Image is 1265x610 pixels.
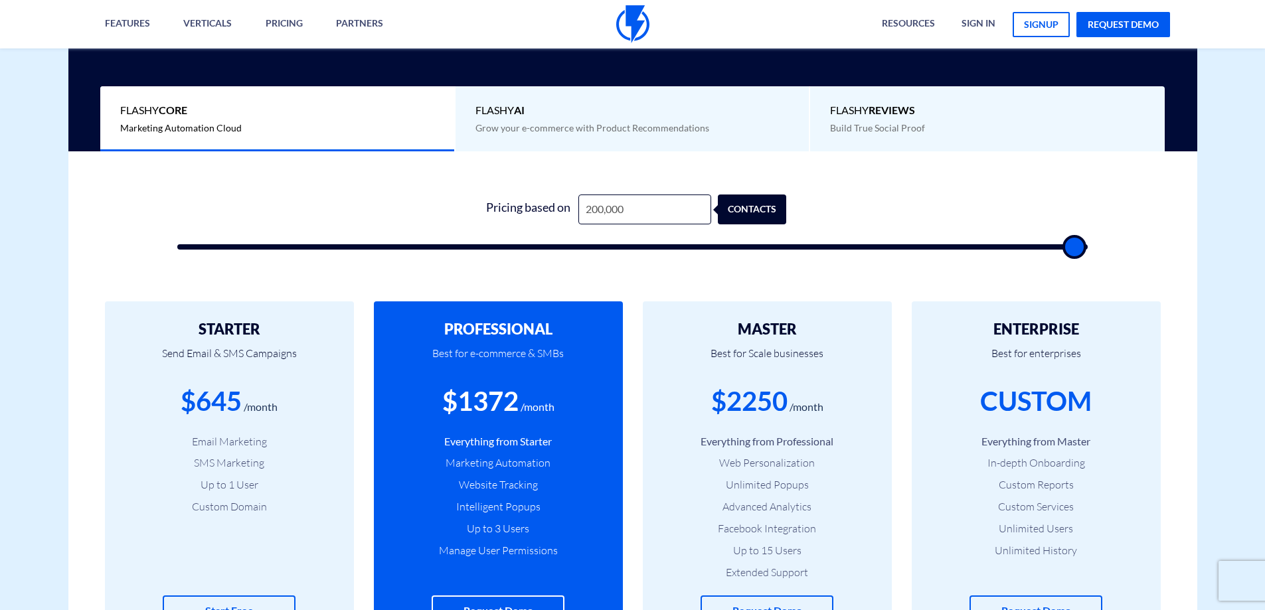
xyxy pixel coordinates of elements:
[521,400,554,415] div: /month
[125,477,334,493] li: Up to 1 User
[1013,12,1070,37] a: signup
[663,521,872,536] li: Facebook Integration
[932,499,1141,514] li: Custom Services
[932,434,1141,449] li: Everything from Master
[663,543,872,558] li: Up to 15 Users
[120,122,242,133] span: Marketing Automation Cloud
[790,400,823,415] div: /month
[932,477,1141,493] li: Custom Reports
[475,122,709,133] span: Grow your e-commerce with Product Recommendations
[125,321,334,337] h2: STARTER
[869,104,915,116] b: REVIEWS
[663,321,872,337] h2: MASTER
[932,321,1141,337] h2: ENTERPRISE
[159,104,187,116] b: Core
[663,477,872,493] li: Unlimited Popups
[932,521,1141,536] li: Unlimited Users
[244,400,278,415] div: /month
[663,337,872,382] p: Best for Scale businesses
[514,104,525,116] b: AI
[125,455,334,471] li: SMS Marketing
[711,382,788,420] div: $2250
[475,103,790,118] span: Flashy
[394,434,603,449] li: Everything from Starter
[120,103,434,118] span: Flashy
[125,434,334,449] li: Email Marketing
[394,543,603,558] li: Manage User Permissions
[181,382,242,420] div: $645
[663,434,872,449] li: Everything from Professional
[125,499,334,514] li: Custom Domain
[663,565,872,580] li: Extended Support
[394,455,603,471] li: Marketing Automation
[442,382,519,420] div: $1372
[726,194,794,224] div: contacts
[1076,12,1170,37] a: request demo
[394,499,603,514] li: Intelligent Popups
[394,521,603,536] li: Up to 3 Users
[932,337,1141,382] p: Best for enterprises
[394,337,603,382] p: Best for e-commerce & SMBs
[125,337,334,382] p: Send Email & SMS Campaigns
[394,477,603,493] li: Website Tracking
[932,455,1141,471] li: In-depth Onboarding
[830,122,925,133] span: Build True Social Proof
[479,194,578,224] div: Pricing based on
[394,321,603,337] h2: PROFESSIONAL
[980,382,1092,420] div: CUSTOM
[663,499,872,514] li: Advanced Analytics
[830,103,1145,118] span: Flashy
[663,455,872,471] li: Web Personalization
[932,543,1141,558] li: Unlimited History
